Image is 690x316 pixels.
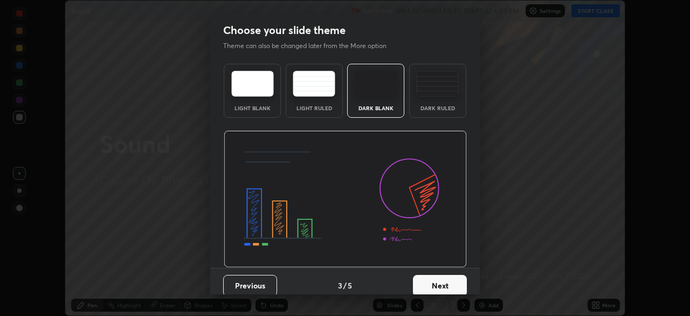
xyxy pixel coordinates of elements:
h4: 3 [338,280,342,291]
button: Next [413,275,467,297]
div: Dark Ruled [416,105,459,111]
img: lightTheme.e5ed3b09.svg [231,71,274,97]
div: Light Blank [231,105,274,111]
div: Light Ruled [293,105,336,111]
img: lightRuledTheme.5fabf969.svg [293,71,335,97]
img: darkRuledTheme.de295e13.svg [416,71,459,97]
img: darkThemeBanner.d06ce4a2.svg [224,131,467,268]
h4: 5 [348,280,352,291]
button: Previous [223,275,277,297]
h4: / [343,280,347,291]
p: Theme can also be changed later from the More option [223,41,398,51]
img: darkTheme.f0cc69e5.svg [355,71,397,97]
div: Dark Blank [354,105,397,111]
h2: Choose your slide theme [223,23,346,37]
